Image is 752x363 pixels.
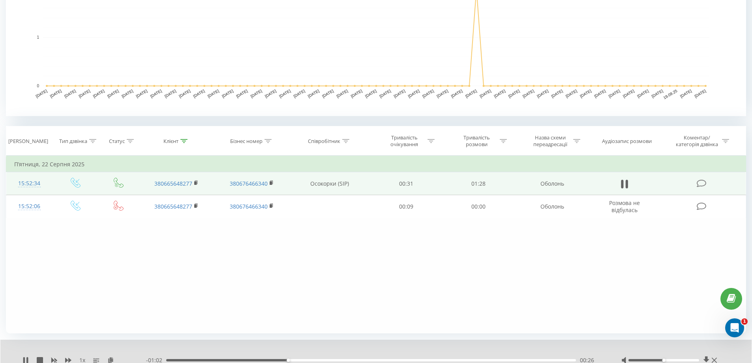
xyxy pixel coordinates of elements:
[579,88,592,98] text: [DATE]
[636,88,649,98] text: [DATE]
[64,88,77,98] text: [DATE]
[289,172,370,195] td: Осокорки (SIP)
[407,88,420,98] text: [DATE]
[59,138,87,145] div: Тип дзвінка
[514,195,589,218] td: Оболонь
[443,172,515,195] td: 01:28
[565,88,578,98] text: [DATE]
[370,195,443,218] td: 00:09
[602,138,652,145] div: Аудіозапис розмови
[350,88,363,98] text: [DATE]
[336,88,349,98] text: [DATE]
[14,176,45,191] div: 15:52:34
[508,88,521,98] text: [DATE]
[293,88,306,98] text: [DATE]
[154,180,192,187] a: 380665648277
[393,88,406,98] text: [DATE]
[364,88,377,98] text: [DATE]
[14,199,45,214] div: 15:52:06
[456,134,498,148] div: Тривалість розмови
[694,88,707,98] text: [DATE]
[622,88,635,98] text: [DATE]
[221,88,234,98] text: [DATE]
[651,88,664,98] text: [DATE]
[609,199,640,214] span: Розмова не відбулась
[522,88,535,98] text: [DATE]
[230,203,268,210] a: 380676466340
[422,88,435,98] text: [DATE]
[121,88,134,98] text: [DATE]
[150,88,163,98] text: [DATE]
[107,88,120,98] text: [DATE]
[308,138,340,145] div: Співробітник
[608,88,621,98] text: [DATE]
[436,88,449,98] text: [DATE]
[154,203,192,210] a: 380665648277
[78,88,91,98] text: [DATE]
[264,88,277,98] text: [DATE]
[8,138,48,145] div: [PERSON_NAME]
[37,35,39,39] text: 1
[250,88,263,98] text: [DATE]
[230,180,268,187] a: 380676466340
[725,318,744,337] iframe: Intercom live chat
[230,138,263,145] div: Бізнес номер
[465,88,478,98] text: [DATE]
[493,88,506,98] text: [DATE]
[529,134,571,148] div: Назва схеми переадресації
[741,318,748,325] span: 1
[193,88,206,98] text: [DATE]
[6,156,746,172] td: П’ятниця, 22 Серпня 2025
[679,88,692,98] text: [DATE]
[49,88,62,98] text: [DATE]
[674,134,720,148] div: Коментар/категорія дзвінка
[235,88,248,98] text: [DATE]
[178,88,191,98] text: [DATE]
[37,84,39,88] text: 0
[163,138,178,145] div: Клієнт
[135,88,148,98] text: [DATE]
[551,88,564,98] text: [DATE]
[479,88,492,98] text: [DATE]
[662,88,678,100] text: 19.09.25
[379,88,392,98] text: [DATE]
[370,172,443,195] td: 00:31
[35,88,48,98] text: [DATE]
[109,138,125,145] div: Статус
[593,88,606,98] text: [DATE]
[92,88,105,98] text: [DATE]
[321,88,334,98] text: [DATE]
[514,172,589,195] td: Оболонь
[164,88,177,98] text: [DATE]
[307,88,320,98] text: [DATE]
[662,359,665,362] div: Accessibility label
[443,195,515,218] td: 00:00
[450,88,463,98] text: [DATE]
[536,88,549,98] text: [DATE]
[207,88,220,98] text: [DATE]
[383,134,426,148] div: Тривалість очікування
[287,359,290,362] div: Accessibility label
[278,88,291,98] text: [DATE]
